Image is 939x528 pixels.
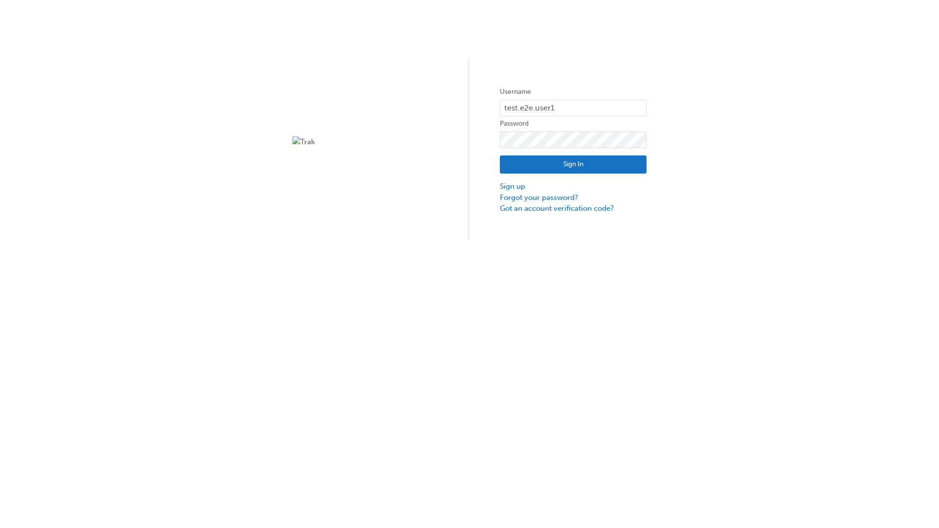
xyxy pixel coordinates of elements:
[292,136,439,148] img: Trak
[500,86,647,98] label: Username
[500,155,647,174] button: Sign In
[500,100,647,116] input: Username
[500,118,647,130] label: Password
[500,192,647,203] a: Forgot your password?
[500,203,647,214] a: Got an account verification code?
[500,181,647,192] a: Sign up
